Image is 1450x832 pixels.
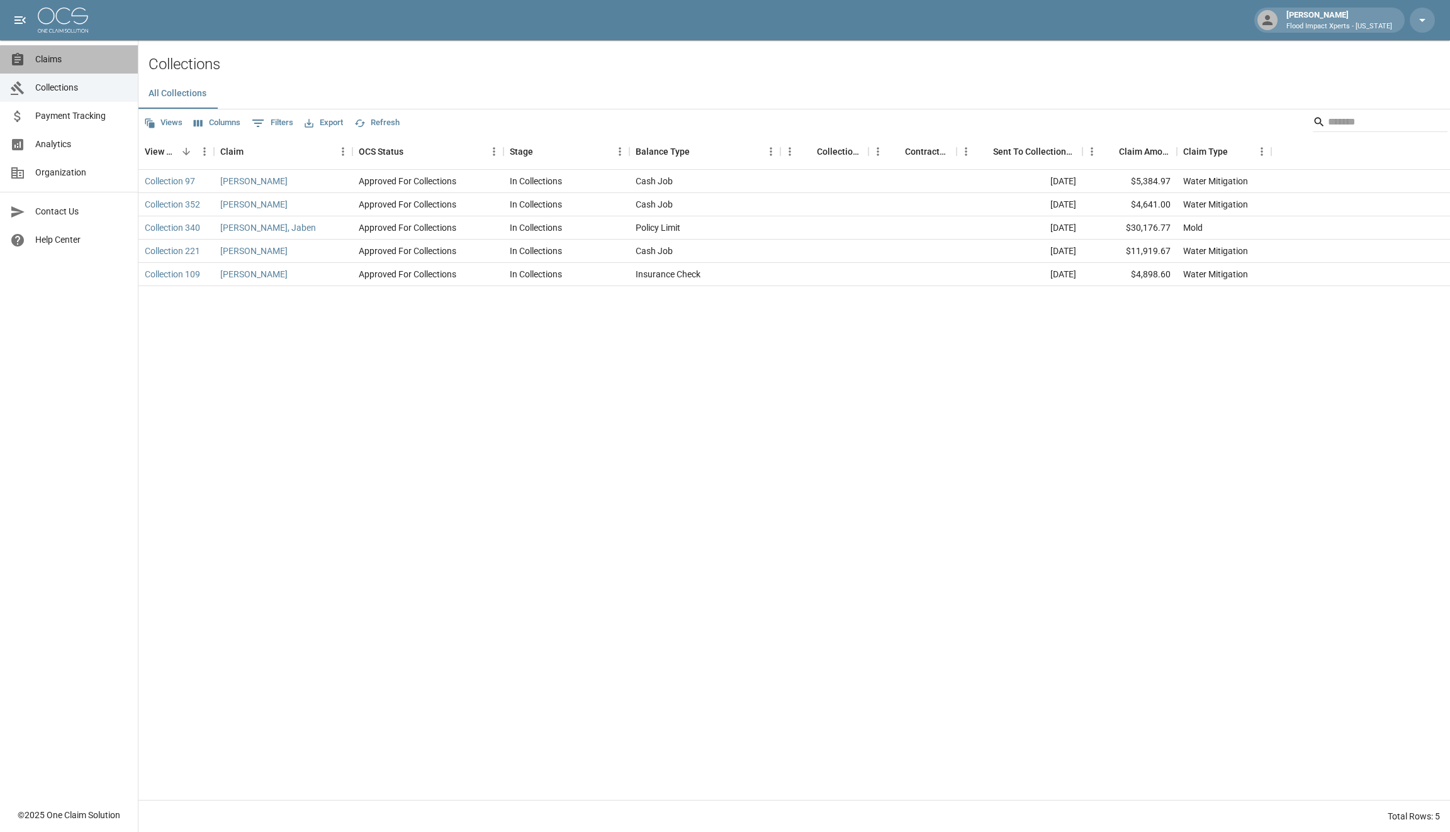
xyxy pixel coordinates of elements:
div: $4,641.00 [1082,193,1177,216]
div: In Collections [510,268,562,280]
div: Claim [220,134,244,169]
div: [DATE] [957,193,1082,216]
div: [DATE] [957,240,1082,263]
div: Contractor Amount [905,134,950,169]
div: View Collection [145,134,177,169]
span: Organization [35,166,128,179]
a: [PERSON_NAME] [220,245,288,257]
div: In Collections [510,245,562,257]
div: View Collection [138,134,214,169]
div: OCS Status [352,134,503,169]
div: Claim Type [1183,134,1228,169]
div: Approved For Collections [359,175,456,187]
div: OCS Status [359,134,403,169]
div: Stage [503,134,629,169]
button: Sort [1101,143,1119,160]
div: [PERSON_NAME] [1281,9,1397,31]
a: [PERSON_NAME] [220,268,288,280]
button: Sort [244,143,261,160]
div: [DATE] [957,263,1082,286]
h2: Collections [149,55,1450,74]
div: Approved For Collections [359,268,456,280]
button: Menu [1252,142,1271,161]
div: Collections Fee [817,134,862,169]
span: Claims [35,53,128,66]
button: Show filters [249,113,296,133]
div: In Collections [510,175,562,187]
a: Collection 221 [145,245,200,257]
button: Menu [485,142,503,161]
button: Sort [887,143,905,160]
div: Claim Type [1177,134,1271,169]
div: Claim Amount [1082,134,1177,169]
div: Stage [510,134,533,169]
img: ocs-logo-white-transparent.png [38,8,88,33]
div: Water Mitigation [1183,175,1248,187]
button: Select columns [191,113,244,133]
div: Total Rows: 5 [1388,810,1440,823]
button: Views [141,113,186,133]
span: Analytics [35,138,128,151]
button: Export [301,113,346,133]
div: $4,898.60 [1082,263,1177,286]
a: Collection 97 [145,175,195,187]
div: [DATE] [957,170,1082,193]
button: Menu [762,142,780,161]
div: Cash Job [636,245,673,257]
button: open drawer [8,8,33,33]
button: Menu [334,142,352,161]
div: Water Mitigation [1183,268,1248,280]
a: Collection 352 [145,198,200,211]
div: Sent To Collections Date [957,134,1082,169]
div: Water Mitigation [1183,245,1248,257]
div: [DATE] [957,216,1082,240]
div: Balance Type [636,134,690,169]
div: Cash Job [636,175,673,187]
div: Claim Amount [1119,134,1171,169]
span: Contact Us [35,205,128,218]
div: Approved For Collections [359,221,456,234]
button: Sort [799,143,817,160]
div: $11,919.67 [1082,240,1177,263]
div: Contractor Amount [868,134,957,169]
a: Collection 340 [145,221,200,234]
button: Sort [975,143,993,160]
div: $30,176.77 [1082,216,1177,240]
button: Menu [780,142,799,161]
div: Approved For Collections [359,245,456,257]
button: Refresh [351,113,403,133]
div: © 2025 One Claim Solution [18,809,120,821]
div: Sent To Collections Date [993,134,1076,169]
div: Mold [1183,221,1203,234]
button: Menu [195,142,214,161]
span: Help Center [35,233,128,247]
div: $5,384.97 [1082,170,1177,193]
a: [PERSON_NAME] [220,198,288,211]
span: Payment Tracking [35,109,128,123]
a: Collection 109 [145,268,200,280]
button: Menu [957,142,975,161]
div: Balance Type [629,134,780,169]
button: Sort [533,143,551,160]
button: Sort [403,143,421,160]
div: Insurance Check [636,268,700,280]
button: Sort [690,143,707,160]
div: Approved For Collections [359,198,456,211]
p: Flood Impact Xperts - [US_STATE] [1286,21,1392,32]
div: Claim [214,134,352,169]
div: Search [1313,112,1447,135]
div: In Collections [510,221,562,234]
button: Menu [610,142,629,161]
div: Cash Job [636,198,673,211]
div: Water Mitigation [1183,198,1248,211]
span: Collections [35,81,128,94]
button: Sort [177,143,195,160]
div: dynamic tabs [138,79,1450,109]
div: In Collections [510,198,562,211]
button: All Collections [138,79,216,109]
button: Menu [1082,142,1101,161]
div: Policy Limit [636,221,680,234]
a: [PERSON_NAME], Jaben [220,221,316,234]
a: [PERSON_NAME] [220,175,288,187]
button: Sort [1228,143,1245,160]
